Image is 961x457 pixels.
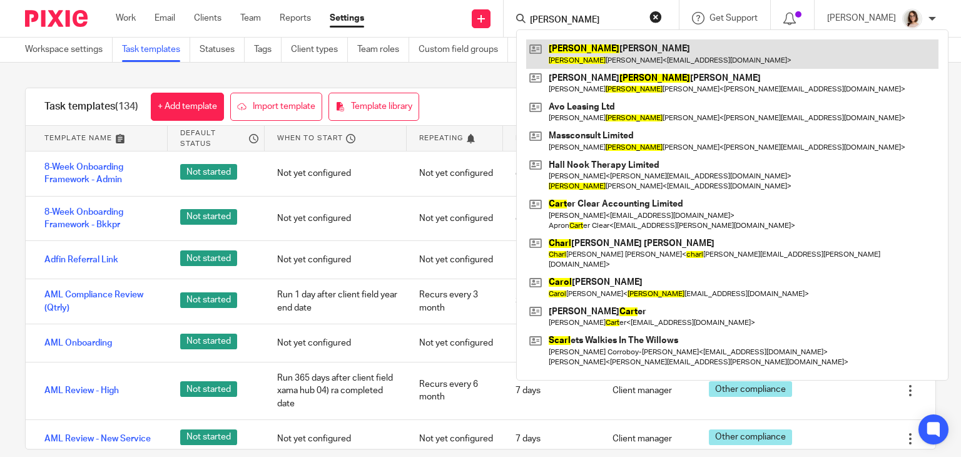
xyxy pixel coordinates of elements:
[709,14,758,23] span: Get Support
[44,289,155,314] a: AML Compliance Review (Qtrly)
[116,12,136,24] a: Work
[407,203,503,234] div: Not yet configured
[25,38,113,62] a: Workspace settings
[407,279,503,324] div: Recurs every 3 month
[180,250,237,266] span: Not started
[407,244,503,275] div: Not yet configured
[122,38,190,62] a: Task templates
[277,133,343,143] span: When to start
[180,292,237,308] span: Not started
[44,100,138,113] h1: Task templates
[44,433,151,445] a: AML Review - New Service
[240,12,261,24] a: Team
[503,285,599,317] div: 30 days
[180,209,237,225] span: Not started
[265,203,407,234] div: Not yet configured
[280,12,311,24] a: Reports
[503,158,599,189] div: days
[330,12,364,24] a: Settings
[529,15,641,26] input: Search
[265,279,407,324] div: Run 1 day after client field year end date
[44,384,119,397] a: AML Review - High
[44,254,118,266] a: Adfin Referral Link
[265,327,407,359] div: Not yet configured
[265,362,407,419] div: Run 365 days after client field xama hub 04) ra completed date
[419,133,463,143] span: Repeating
[407,423,503,454] div: Not yet configured
[194,12,221,24] a: Clients
[902,9,922,29] img: Caroline%20-%20HS%20-%20LI.png
[180,334,237,349] span: Not started
[649,11,662,23] button: Clear
[407,369,503,413] div: Recurs every 6 month
[265,158,407,189] div: Not yet configured
[503,327,599,359] div: 14 days
[715,431,786,443] span: Other compliance
[503,203,599,234] div: days
[600,423,696,454] div: Client manager
[291,38,348,62] a: Client types
[503,244,599,275] div: 1 days
[25,10,88,27] img: Pixie
[151,93,224,121] a: + Add template
[503,375,599,406] div: 7 days
[44,161,155,187] a: 8-Week Onboarding Framework - Admin
[328,93,419,121] a: Template library
[265,423,407,454] div: Not yet configured
[265,244,407,275] div: Not yet configured
[44,133,112,143] span: Template name
[180,381,237,397] span: Not started
[180,128,245,149] span: Default status
[827,12,896,24] p: [PERSON_NAME]
[230,93,322,121] a: Import template
[357,38,409,62] a: Team roles
[600,375,696,406] div: Client manager
[44,206,155,232] a: 8-Week Onboarding Framework - Bkkpr
[180,164,237,180] span: Not started
[503,423,599,454] div: 7 days
[180,429,237,445] span: Not started
[254,38,282,62] a: Tags
[419,38,508,62] a: Custom field groups
[407,327,503,359] div: Not yet configured
[407,158,503,189] div: Not yet configured
[155,12,175,24] a: Email
[715,383,786,396] span: Other compliance
[44,337,112,349] a: AML Onboarding
[115,101,138,111] span: (134)
[200,38,245,62] a: Statuses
